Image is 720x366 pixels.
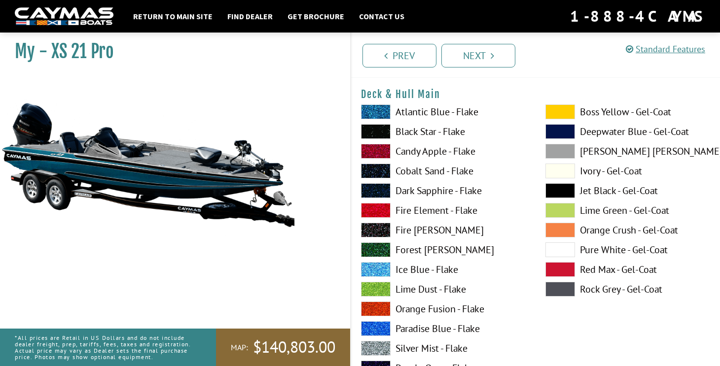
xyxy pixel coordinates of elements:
a: Return to main site [128,10,217,23]
label: Cobalt Sand - Flake [361,164,526,178]
ul: Pagination [360,42,720,67]
label: Red Max - Gel-Coat [545,262,710,277]
label: Ice Blue - Flake [361,262,526,277]
a: Contact Us [354,10,409,23]
span: $140,803.00 [253,337,335,358]
label: Forest [PERSON_NAME] [361,242,526,257]
h1: My - XS 21 Pro [15,40,325,63]
label: Ivory - Gel-Coat [545,164,710,178]
label: Dark Sapphire - Flake [361,183,526,198]
label: Boss Yellow - Gel-Coat [545,104,710,119]
label: [PERSON_NAME] [PERSON_NAME] - Gel-Coat [545,144,710,159]
span: MAP: [231,342,248,353]
label: Orange Crush - Gel-Coat [545,223,710,237]
label: Deepwater Blue - Gel-Coat [545,124,710,139]
label: Paradise Blue - Flake [361,321,526,336]
label: Fire Element - Flake [361,203,526,218]
label: Rock Grey - Gel-Coat [545,282,710,297]
label: Fire [PERSON_NAME] [361,223,526,237]
a: Get Brochure [283,10,349,23]
label: Lime Dust - Flake [361,282,526,297]
label: Silver Mist - Flake [361,341,526,356]
label: Lime Green - Gel-Coat [545,203,710,218]
label: Orange Fusion - Flake [361,301,526,316]
h4: Deck & Hull Main [361,88,710,100]
a: Prev [362,44,436,67]
p: *All prices are Retail in US Dollars and do not include dealer freight, prep, tariffs, fees, taxe... [15,330,194,366]
div: 1-888-4CAYMAS [570,5,705,27]
label: Jet Black - Gel-Coat [545,183,710,198]
label: Pure White - Gel-Coat [545,242,710,257]
a: Standard Features [626,43,705,55]
label: Black Star - Flake [361,124,526,139]
a: Next [441,44,515,67]
label: Atlantic Blue - Flake [361,104,526,119]
a: MAP:$140,803.00 [216,329,350,366]
label: Candy Apple - Flake [361,144,526,159]
a: Find Dealer [222,10,278,23]
img: white-logo-c9c8dbefe5ff5ceceb0f0178aa75bf4bb51f6bca0971e226c86eb53dfe498488.png [15,7,113,26]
